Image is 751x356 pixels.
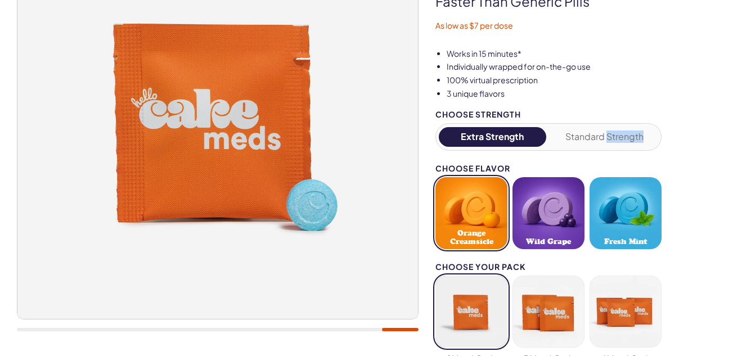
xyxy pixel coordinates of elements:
button: Standard Strength [551,127,659,147]
li: Works in 15 minutes* [447,48,734,60]
li: Individually wrapped for on-the-go use [447,61,734,73]
div: Choose Strength [435,110,662,119]
div: Choose your pack [435,263,662,271]
li: 100% virtual prescription [447,75,734,86]
span: Orange Creamsicle [439,229,504,246]
span: Wild Grape [526,237,571,246]
p: As low as $7 per dose [435,20,734,31]
span: Fresh Mint [604,237,647,246]
div: Choose Flavor [435,164,662,173]
li: 3 unique flavors [447,88,734,100]
button: Extra Strength [439,127,546,147]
